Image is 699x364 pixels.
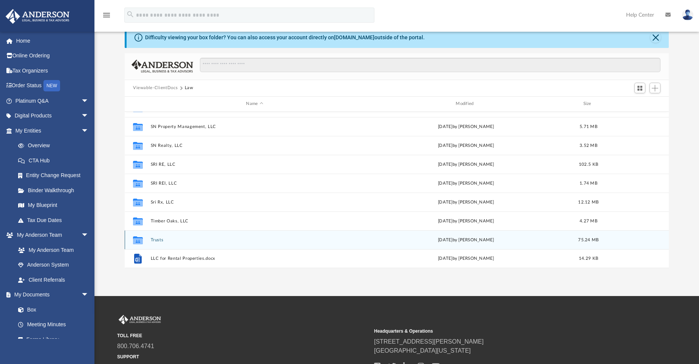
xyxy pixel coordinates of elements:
[578,200,598,204] span: 12.12 MB
[362,217,570,224] div: [DATE] by [PERSON_NAME]
[11,183,100,198] a: Binder Walkthrough
[81,287,96,303] span: arrow_drop_down
[362,255,570,262] div: [DATE] by [PERSON_NAME]
[362,123,570,130] div: [DATE] by [PERSON_NAME]
[5,63,100,78] a: Tax Organizers
[11,317,96,332] a: Meeting Minutes
[126,10,135,19] i: search
[81,123,96,139] span: arrow_drop_down
[117,353,369,360] small: SUPPORT
[5,287,96,302] a: My Documentsarrow_drop_down
[125,112,669,268] div: grid
[11,198,96,213] a: My Blueprint
[579,256,598,261] span: 14.29 KB
[133,85,178,91] button: Viewable-ClientDocs
[102,11,111,20] i: menu
[682,9,693,20] img: User Pic
[117,332,369,339] small: TOLL FREE
[117,315,162,325] img: Anderson Advisors Platinum Portal
[11,168,100,183] a: Entity Change Request
[650,83,661,93] button: Add
[579,162,598,166] span: 102.5 KB
[81,108,96,124] span: arrow_drop_down
[11,213,100,228] a: Tax Due Dates
[81,93,96,109] span: arrow_drop_down
[11,272,96,287] a: Client Referrals
[11,138,100,153] a: Overview
[5,48,100,63] a: Online Ordering
[362,236,570,243] div: [DATE] by [PERSON_NAME]
[334,34,374,40] a: [DOMAIN_NAME]
[580,124,597,128] span: 5.71 MB
[362,100,570,107] div: Modified
[5,108,100,123] a: Digital Productsarrow_drop_down
[634,83,646,93] button: Switch to Grid View
[145,34,425,42] div: Difficulty viewing your box folder? You can also access your account directly on outside of the p...
[151,124,359,129] button: SN Property Management, LLC
[5,228,96,243] a: My Anderson Teamarrow_drop_down
[43,80,60,91] div: NEW
[362,199,570,205] div: [DATE] by [PERSON_NAME]
[151,199,359,204] button: Sri Rx, LLC
[650,32,661,43] button: Close
[578,238,598,242] span: 75.24 MB
[607,100,660,107] div: id
[374,328,626,335] small: Headquarters & Operations
[102,14,111,20] a: menu
[11,242,93,258] a: My Anderson Team
[3,9,72,24] img: Anderson Advisors Platinum Portal
[151,256,359,261] button: LLC for Rental Properties.docx
[151,162,359,167] button: SRI RE, LLC
[362,142,570,149] div: [DATE] by [PERSON_NAME]
[128,100,147,107] div: id
[5,33,100,48] a: Home
[11,332,93,347] a: Forms Library
[5,93,100,108] a: Platinum Q&Aarrow_drop_down
[574,100,604,107] div: Size
[580,219,597,223] span: 4.27 MB
[5,123,100,138] a: My Entitiesarrow_drop_down
[580,143,597,147] span: 3.52 MB
[5,78,100,94] a: Order StatusNEW
[151,237,359,242] button: Trusts
[362,180,570,187] div: [DATE] by [PERSON_NAME]
[150,100,359,107] div: Name
[81,228,96,243] span: arrow_drop_down
[11,302,93,317] a: Box
[151,218,359,223] button: Timber Oaks, LLC
[362,161,570,168] div: [DATE] by [PERSON_NAME]
[200,58,660,72] input: Search files and folders
[185,85,193,91] button: Law
[117,343,154,349] a: 800.706.4741
[580,181,597,185] span: 1.74 MB
[374,347,471,354] a: [GEOGRAPHIC_DATA][US_STATE]
[11,258,96,273] a: Anderson System
[151,180,359,185] button: SRI REI, LLC
[374,338,484,345] a: [STREET_ADDRESS][PERSON_NAME]
[151,143,359,148] button: SN Realty, LLC
[11,153,100,168] a: CTA Hub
